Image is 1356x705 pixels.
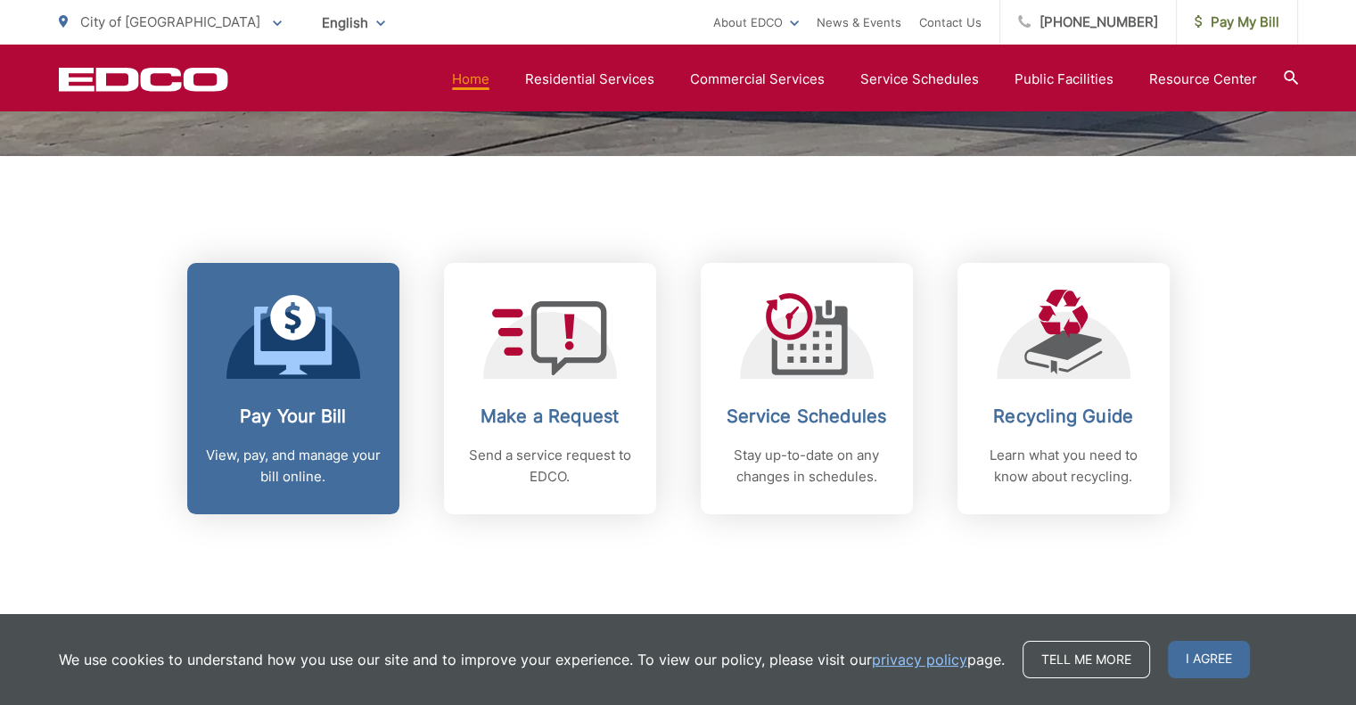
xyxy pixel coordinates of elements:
a: About EDCO [713,12,799,33]
h2: Service Schedules [719,406,895,427]
p: Stay up-to-date on any changes in schedules. [719,445,895,488]
a: Contact Us [919,12,982,33]
a: Public Facilities [1015,69,1114,90]
a: News & Events [817,12,901,33]
span: English [308,7,399,38]
a: Residential Services [525,69,654,90]
a: EDCD logo. Return to the homepage. [59,67,228,92]
a: Resource Center [1149,69,1257,90]
a: privacy policy [872,649,967,670]
span: Pay My Bill [1195,12,1279,33]
p: View, pay, and manage your bill online. [205,445,382,488]
span: City of [GEOGRAPHIC_DATA] [80,13,260,30]
h2: Make a Request [462,406,638,427]
h2: Recycling Guide [975,406,1152,427]
a: Make a Request Send a service request to EDCO. [444,263,656,514]
a: Commercial Services [690,69,825,90]
a: Pay Your Bill View, pay, and manage your bill online. [187,263,399,514]
p: Learn what you need to know about recycling. [975,445,1152,488]
a: Home [452,69,489,90]
p: We use cookies to understand how you use our site and to improve your experience. To view our pol... [59,649,1005,670]
a: Recycling Guide Learn what you need to know about recycling. [957,263,1170,514]
iframe: To enrich screen reader interactions, please activate Accessibility in Grammarly extension settings [1022,175,1343,705]
a: Service Schedules Stay up-to-date on any changes in schedules. [701,263,913,514]
h2: Pay Your Bill [205,406,382,427]
a: Service Schedules [860,69,979,90]
p: Send a service request to EDCO. [462,445,638,488]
